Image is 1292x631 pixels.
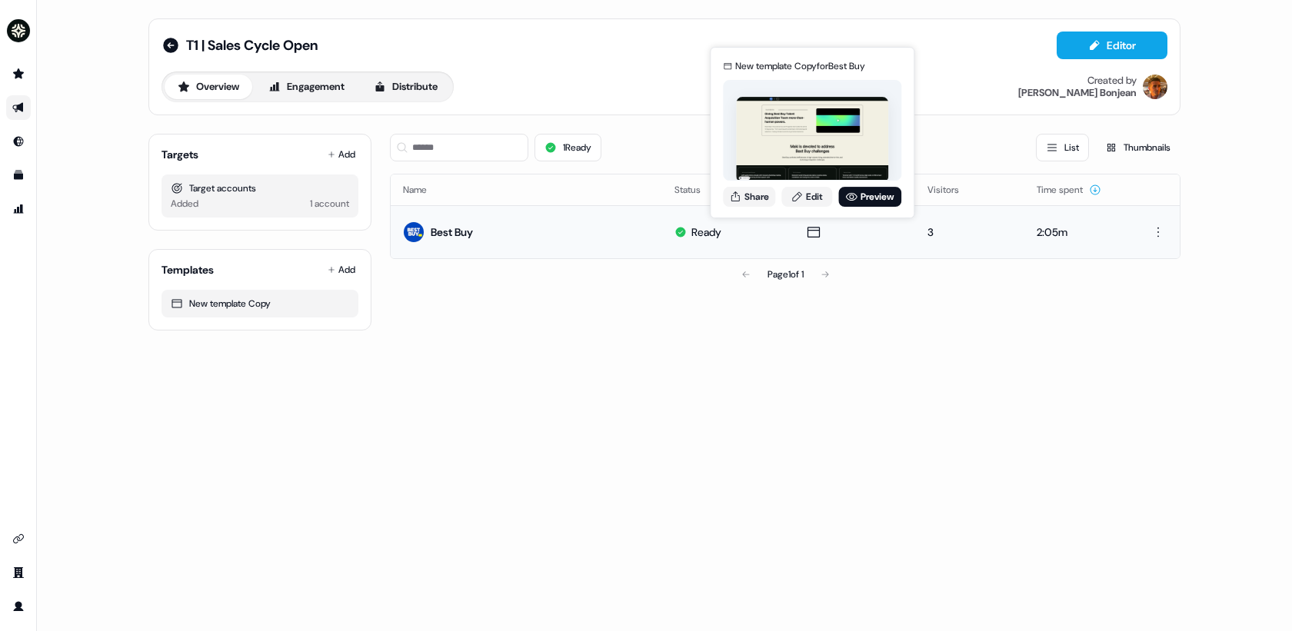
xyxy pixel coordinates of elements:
button: Editor [1057,32,1167,59]
div: Target accounts [171,181,349,196]
div: Best Buy [431,224,473,240]
div: 1 account [310,196,349,211]
span: T1 | Sales Cycle Open [186,36,318,55]
div: Page 1 of 1 [768,267,804,282]
button: Status [674,176,719,204]
div: New template Copy for Best Buy [735,58,865,74]
a: Edit [781,187,832,207]
button: Share [723,187,775,207]
button: List [1036,134,1089,161]
img: asset preview [736,97,888,182]
button: Add [325,144,358,165]
button: Name [403,176,445,204]
a: Go to Inbound [6,129,31,154]
div: Templates [161,262,214,277]
a: Go to integrations [6,526,31,551]
div: Added [171,196,198,211]
a: Preview [838,187,901,207]
a: Go to prospects [6,61,31,86]
button: Time spent [1037,176,1101,204]
a: Go to templates [6,163,31,188]
a: Editor [1057,39,1167,55]
div: Created by [1087,75,1137,87]
a: Go to team [6,560,31,585]
div: [PERSON_NAME] Bonjean [1018,87,1137,99]
div: Targets [161,147,198,162]
div: Ready [691,224,721,240]
img: Vincent [1143,75,1167,99]
button: Overview [165,75,252,99]
a: Go to outbound experience [6,95,31,120]
a: Go to profile [6,594,31,619]
button: Add [325,259,358,281]
div: 3 [927,224,1011,240]
div: New template Copy [171,296,349,311]
button: 1Ready [534,134,601,161]
button: Engagement [255,75,358,99]
a: Go to attribution [6,197,31,221]
button: Distribute [361,75,451,99]
div: 2:05m [1037,224,1117,240]
button: Visitors [927,176,977,204]
button: Thumbnails [1095,134,1180,161]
